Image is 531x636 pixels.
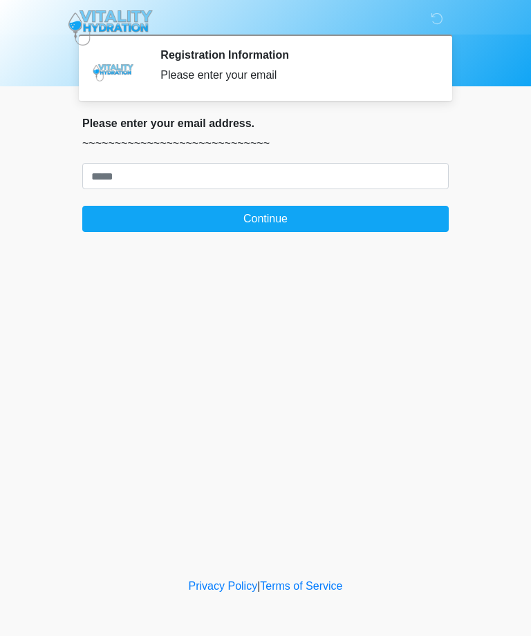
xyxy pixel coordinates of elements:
h2: Please enter your email address. [82,117,449,130]
a: Terms of Service [260,580,342,592]
a: Privacy Policy [189,580,258,592]
img: Vitality Hydration Logo [68,10,153,46]
div: Please enter your email [160,67,428,84]
button: Continue [82,206,449,232]
p: ~~~~~~~~~~~~~~~~~~~~~~~~~~~~~ [82,135,449,152]
a: | [257,580,260,592]
img: Agent Avatar [93,48,134,90]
